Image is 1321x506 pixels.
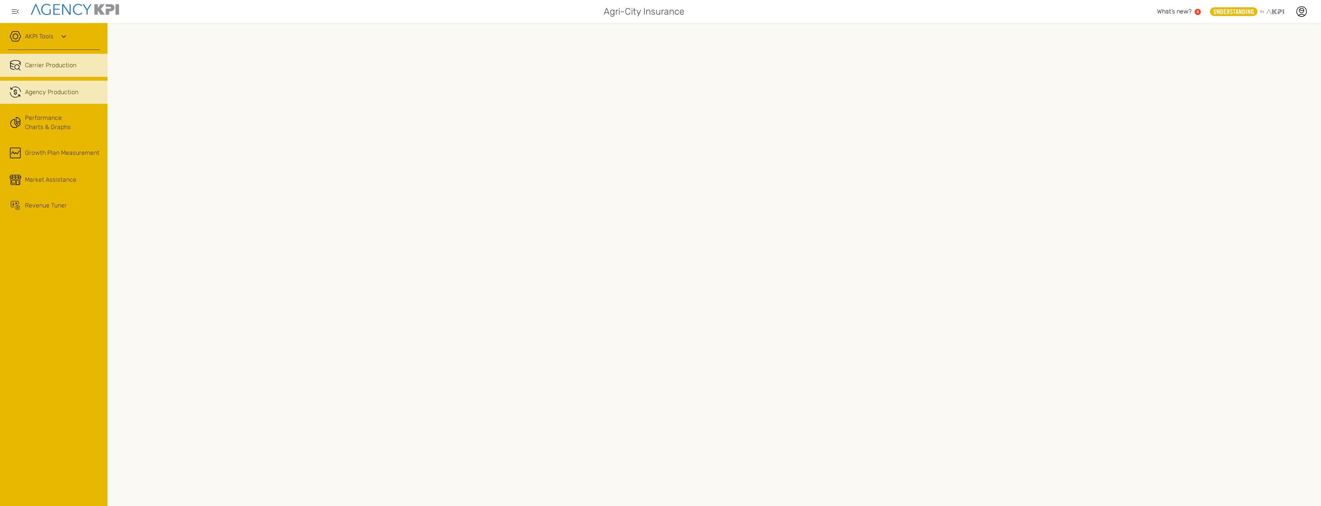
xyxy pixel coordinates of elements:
a: AKPI Tools [25,32,53,41]
span: Revenue Tuner [25,201,67,210]
span: Market Assistance [25,175,76,184]
span: Agency Production [25,88,78,97]
a: 5 [1195,9,1201,15]
span: Carrier Production [25,61,76,70]
img: agencykpi-logo-550x69-2d9e3fa8.png [31,4,119,15]
span: What’s new? [1157,8,1192,15]
text: 5 [1197,10,1199,14]
span: Agri-City Insurance [604,5,684,18]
